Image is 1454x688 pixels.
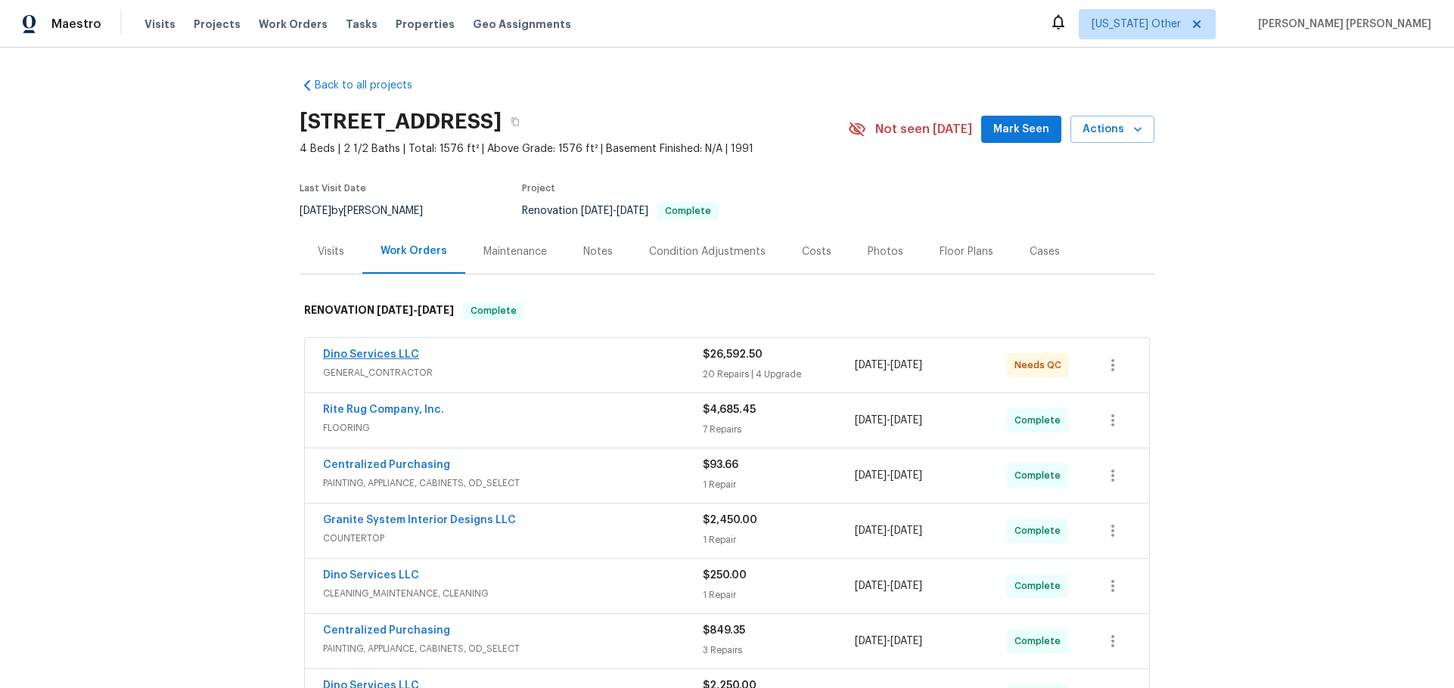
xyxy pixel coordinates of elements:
span: [DATE] [377,305,413,315]
div: 1 Repair [703,532,855,547]
span: [DATE] [855,581,887,591]
span: Needs QC [1014,358,1067,373]
button: Mark Seen [981,116,1061,144]
span: CLEANING_MAINTENANCE, CLEANING [323,586,703,601]
span: [DATE] [581,206,613,216]
button: Copy Address [502,108,529,135]
span: $93.66 [703,460,738,470]
span: [DATE] [890,415,922,426]
span: Complete [1014,634,1067,649]
span: $4,685.45 [703,404,756,415]
span: [DATE] [890,360,922,370]
div: Visits [318,244,344,259]
div: Work Orders [381,243,447,259]
span: COUNTERTOP [323,531,703,546]
div: Photos [868,244,903,259]
span: Not seen [DATE] [875,122,972,137]
span: Complete [464,303,523,318]
span: $2,450.00 [703,515,757,525]
span: - [377,305,454,315]
span: [DATE] [890,581,922,591]
div: RENOVATION [DATE]-[DATE]Complete [300,287,1154,335]
span: Properties [396,17,455,32]
span: $849.35 [703,625,745,636]
div: 1 Repair [703,587,855,603]
span: [DATE] [855,525,887,536]
h6: RENOVATION [304,302,454,320]
span: Complete [1014,523,1067,538]
span: Tasks [346,19,377,29]
a: Rite Rug Company, Inc. [323,404,444,415]
span: - [855,634,922,649]
span: Projects [194,17,241,32]
span: Actions [1083,120,1142,139]
span: - [855,523,922,538]
a: Dino Services LLC [323,570,419,581]
span: PAINTING, APPLIANCE, CABINETS, OD_SELECT [323,476,703,491]
span: [DATE] [617,206,648,216]
span: [DATE] [855,636,887,646]
span: 4 Beds | 2 1/2 Baths | Total: 1576 ft² | Above Grade: 1576 ft² | Basement Finished: N/A | 1991 [300,141,848,157]
span: $26,592.50 [703,349,763,360]
span: Work Orders [259,17,328,32]
span: Complete [1014,578,1067,593]
div: Cases [1030,244,1060,259]
span: Maestro [51,17,101,32]
h2: [STREET_ADDRESS] [300,114,502,129]
span: Visits [144,17,176,32]
span: [DATE] [890,636,922,646]
div: Notes [583,244,613,259]
span: Complete [659,206,717,215]
a: Centralized Purchasing [323,460,450,470]
span: Mark Seen [993,120,1049,139]
span: Last Visit Date [300,184,366,193]
span: [DATE] [855,415,887,426]
span: Renovation [522,206,719,216]
span: - [855,358,922,373]
div: 3 Repairs [703,643,855,658]
span: [DATE] [855,470,887,481]
div: Condition Adjustments [649,244,766,259]
div: 20 Repairs | 4 Upgrade [703,367,855,382]
span: - [855,413,922,428]
a: Dino Services LLC [323,349,419,360]
span: [DATE] [855,360,887,370]
div: Floor Plans [940,244,993,259]
span: GENERAL_CONTRACTOR [323,365,703,380]
span: Project [522,184,555,193]
span: - [581,206,648,216]
span: [DATE] [890,470,922,481]
span: [PERSON_NAME] [PERSON_NAME] [1252,17,1431,32]
span: - [855,578,922,593]
a: Centralized Purchasing [323,625,450,636]
a: Granite System Interior Designs LLC [323,515,516,525]
span: Complete [1014,468,1067,483]
div: by [PERSON_NAME] [300,202,441,220]
span: Complete [1014,413,1067,428]
div: Costs [802,244,831,259]
span: [DATE] [300,206,331,216]
button: Actions [1070,116,1154,144]
span: FLOORING [323,420,703,435]
span: [DATE] [418,305,454,315]
div: 1 Repair [703,477,855,492]
span: - [855,468,922,483]
span: PAINTING, APPLIANCE, CABINETS, OD_SELECT [323,641,703,656]
span: [US_STATE] Other [1092,17,1181,32]
a: Back to all projects [300,78,445,93]
div: Maintenance [483,244,547,259]
span: $250.00 [703,570,747,581]
span: Geo Assignments [473,17,571,32]
span: [DATE] [890,525,922,536]
div: 7 Repairs [703,422,855,437]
